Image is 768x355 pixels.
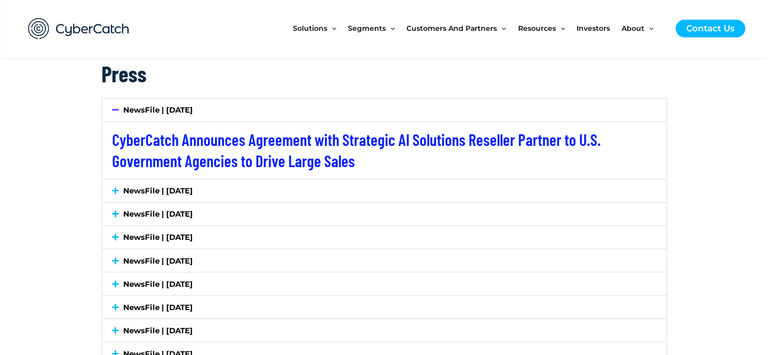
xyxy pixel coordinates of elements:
[112,130,601,170] a: CyberCatch Announces Agreement with Strategic AI Solutions Reseller Partner to U.S. Government Ag...
[577,7,610,49] span: Investors
[497,7,506,49] span: Menu Toggle
[102,295,667,318] div: NewsFile | [DATE]
[123,209,193,219] a: NewsFile | [DATE]
[644,7,653,49] span: Menu Toggle
[327,7,336,49] span: Menu Toggle
[406,7,497,49] span: Customers and Partners
[102,179,667,202] div: NewsFile | [DATE]
[676,20,745,37] a: Contact Us
[123,232,193,242] a: NewsFile | [DATE]
[102,272,667,295] div: NewsFile | [DATE]
[386,7,395,49] span: Menu Toggle
[622,7,644,49] span: About
[123,325,193,335] a: NewsFile | [DATE]
[293,7,665,49] nav: Site Navigation: New Main Menu
[18,8,139,49] img: CyberCatch
[102,319,667,341] div: NewsFile | [DATE]
[293,7,327,49] span: Solutions
[123,302,193,312] a: NewsFile | [DATE]
[102,226,667,248] div: NewsFile | [DATE]
[123,105,193,115] a: NewsFile | [DATE]
[556,7,565,49] span: Menu Toggle
[102,249,667,272] div: NewsFile | [DATE]
[102,121,667,179] div: NewsFile | [DATE]
[577,7,622,49] a: Investors
[101,59,667,88] h2: Press
[348,7,386,49] span: Segments
[123,279,193,288] a: NewsFile | [DATE]
[518,7,556,49] span: Resources
[102,202,667,225] div: NewsFile | [DATE]
[123,186,193,195] a: NewsFile | [DATE]
[123,256,193,265] a: NewsFile | [DATE]
[102,98,667,121] div: NewsFile | [DATE]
